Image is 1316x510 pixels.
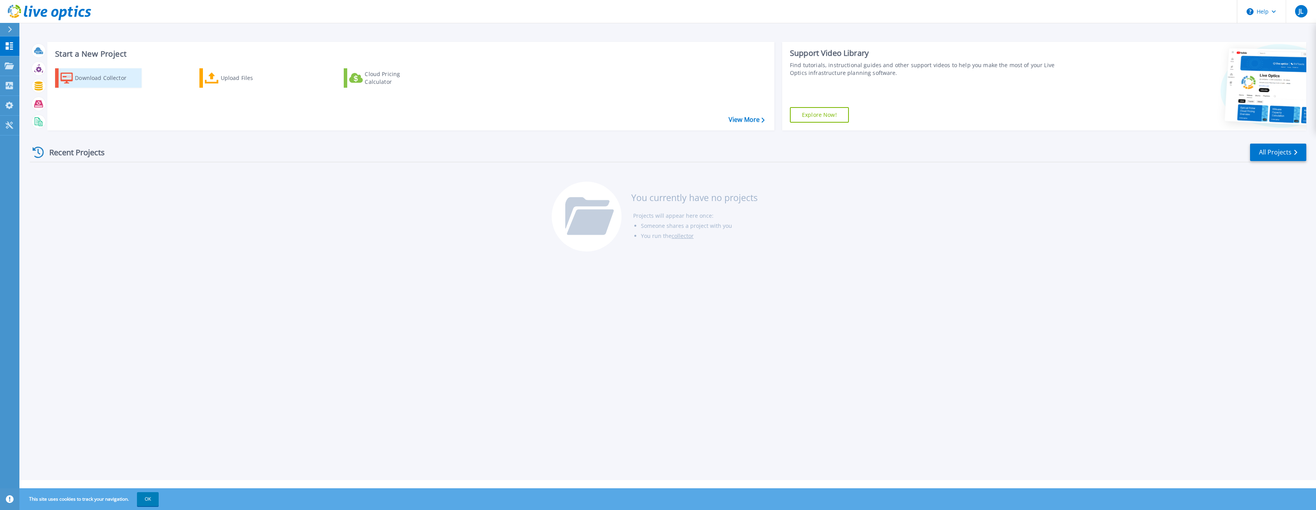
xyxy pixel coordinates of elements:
[633,211,758,221] li: Projects will appear here once:
[729,116,765,123] a: View More
[790,61,1063,77] div: Find tutorials, instructional guides and other support videos to help you make the most of your L...
[21,492,159,506] span: This site uses cookies to track your navigation.
[137,492,159,506] button: OK
[641,221,758,231] li: Someone shares a project with you
[30,143,115,162] div: Recent Projects
[1250,144,1306,161] a: All Projects
[790,107,849,123] a: Explore Now!
[55,50,764,58] h3: Start a New Project
[1299,8,1303,14] span: JL
[221,70,283,86] div: Upload Files
[55,68,142,88] a: Download Collector
[365,70,427,86] div: Cloud Pricing Calculator
[641,231,758,241] li: You run the
[75,70,137,86] div: Download Collector
[790,48,1063,58] div: Support Video Library
[672,232,694,239] a: collector
[344,68,430,88] a: Cloud Pricing Calculator
[199,68,286,88] a: Upload Files
[631,193,758,202] h3: You currently have no projects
